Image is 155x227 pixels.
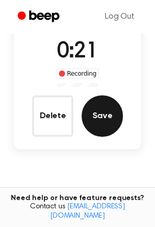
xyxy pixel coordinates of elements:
a: [EMAIL_ADDRESS][DOMAIN_NAME] [50,203,125,220]
span: Contact us [6,203,149,221]
div: Recording [56,68,99,79]
span: 0:21 [57,41,98,63]
a: Log Out [95,4,145,29]
a: Beep [10,7,69,27]
button: Delete Audio Record [32,95,73,137]
button: Save Audio Record [82,95,123,137]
